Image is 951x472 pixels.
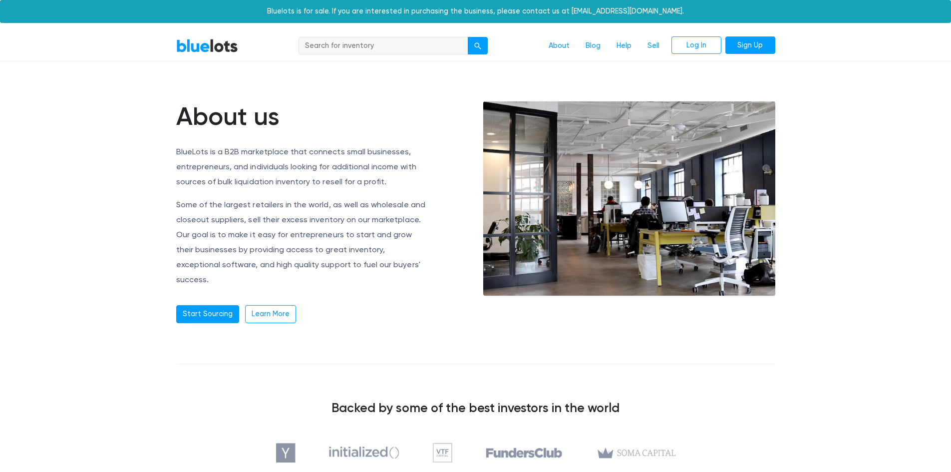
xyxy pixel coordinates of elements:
img: office-e6e871ac0602a9b363ffc73e1d17013cb30894adc08fbdb38787864bb9a1d2fe.jpg [483,101,775,296]
a: Learn More [245,305,296,323]
p: Some of the largest retailers in the world, as well as wholesale and closeout suppliers, sell the... [176,197,428,287]
a: Help [609,36,639,55]
p: BlueLots is a B2B marketplace that connects small businesses, entrepreneurs, and individuals look... [176,144,428,189]
h3: Backed by some of the best investors in the world [176,400,775,415]
h1: About us [176,101,428,131]
a: Blog [578,36,609,55]
img: investors-5810ae37ad836bd4b514f5b0925ed1975c51720d37f783dda43536e0f67d61f6.png [276,443,675,463]
a: Log In [671,36,721,54]
a: BlueLots [176,38,238,53]
input: Search for inventory [299,37,468,55]
a: Start Sourcing [176,305,239,323]
a: Sell [639,36,667,55]
a: About [541,36,578,55]
a: Sign Up [725,36,775,54]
